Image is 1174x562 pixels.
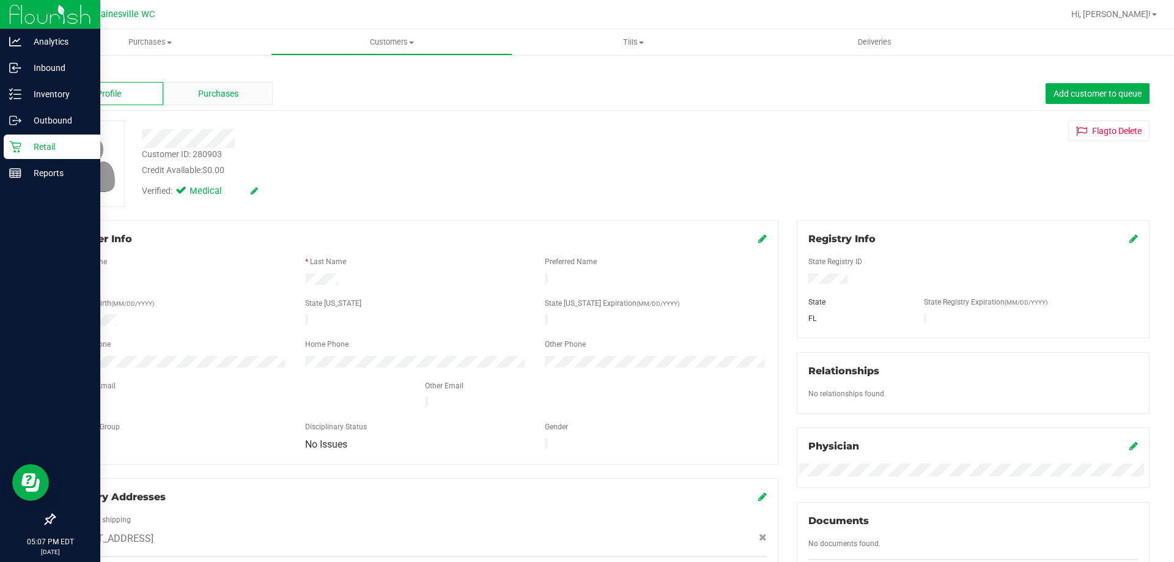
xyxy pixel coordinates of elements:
label: Other Phone [545,339,586,350]
p: Reports [21,166,95,180]
div: Customer ID: 280903 [142,148,222,161]
span: Physician [808,440,859,452]
iframe: Resource center [12,464,49,501]
p: 05:07 PM EDT [6,536,95,547]
button: Add customer to queue [1046,83,1150,104]
inline-svg: Retail [9,141,21,153]
span: Registry Info [808,233,876,245]
button: Flagto Delete [1068,120,1150,141]
span: Delivery Addresses [65,491,166,503]
span: (MM/DD/YYYY) [111,300,154,307]
span: No documents found. [808,539,880,548]
span: Documents [808,515,869,527]
label: Gender [545,421,568,432]
a: Tills [512,29,754,55]
label: No relationships found. [808,388,886,399]
p: Retail [21,139,95,154]
p: Inventory [21,87,95,102]
span: No Issues [305,438,347,450]
inline-svg: Outbound [9,114,21,127]
label: State [US_STATE] Expiration [545,298,679,309]
span: Profile [97,87,121,100]
label: Last Name [310,256,346,267]
span: Purchases [29,37,271,48]
p: Outbound [21,113,95,128]
p: [DATE] [6,547,95,556]
span: [STREET_ADDRESS] [65,531,153,546]
div: State [799,297,915,308]
span: Hi, [PERSON_NAME]! [1071,9,1151,19]
p: Inbound [21,61,95,75]
span: Add customer to queue [1054,89,1142,98]
inline-svg: Inbound [9,62,21,74]
span: Tills [513,37,753,48]
span: Gainesville WC [95,9,155,20]
span: (MM/DD/YYYY) [1005,299,1047,306]
span: Relationships [808,365,879,377]
span: Medical [190,185,238,198]
label: Home Phone [305,339,349,350]
label: State Registry Expiration [924,297,1047,308]
a: Customers [271,29,512,55]
p: Analytics [21,34,95,49]
span: Deliveries [841,37,908,48]
inline-svg: Analytics [9,35,21,48]
a: Purchases [29,29,271,55]
span: (MM/DD/YYYY) [637,300,679,307]
span: Purchases [198,87,238,100]
a: Deliveries [754,29,995,55]
label: Other Email [425,380,463,391]
label: State [US_STATE] [305,298,361,309]
div: FL [799,313,915,324]
span: Customers [271,37,512,48]
label: Preferred Name [545,256,597,267]
label: State Registry ID [808,256,862,267]
inline-svg: Reports [9,167,21,179]
label: Date of Birth [70,298,154,309]
inline-svg: Inventory [9,88,21,100]
label: Disciplinary Status [305,421,367,432]
div: Verified: [142,185,258,198]
div: Credit Available: [142,164,681,177]
span: $0.00 [202,165,224,175]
